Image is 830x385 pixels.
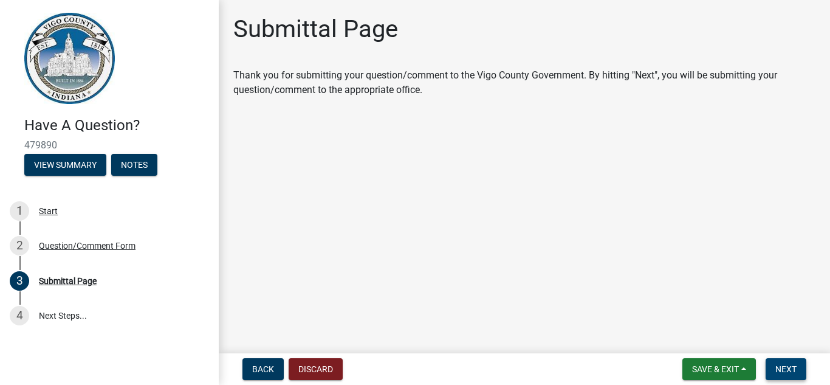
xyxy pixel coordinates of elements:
p: Thank you for submitting your question/comment to the Vigo County Government. By hitting "Next", ... [233,68,815,97]
button: Discard [289,358,343,380]
h1: Submittal Page [233,15,398,44]
div: 2 [10,236,29,255]
div: Start [39,207,58,215]
span: Next [775,364,797,374]
button: View Summary [24,154,106,176]
span: Back [252,364,274,374]
span: Save & Exit [692,364,739,374]
h4: Have A Question? [24,117,209,134]
span: 479890 [24,139,194,151]
button: Next [766,358,806,380]
div: Question/Comment Form [39,241,135,250]
wm-modal-confirm: Summary [24,161,106,170]
div: 3 [10,271,29,291]
button: Back [242,358,284,380]
div: 1 [10,201,29,221]
wm-modal-confirm: Notes [111,161,157,170]
img: Vigo County, Indiana [24,13,115,104]
div: Submittal Page [39,277,97,285]
div: 4 [10,306,29,325]
button: Notes [111,154,157,176]
button: Save & Exit [682,358,756,380]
